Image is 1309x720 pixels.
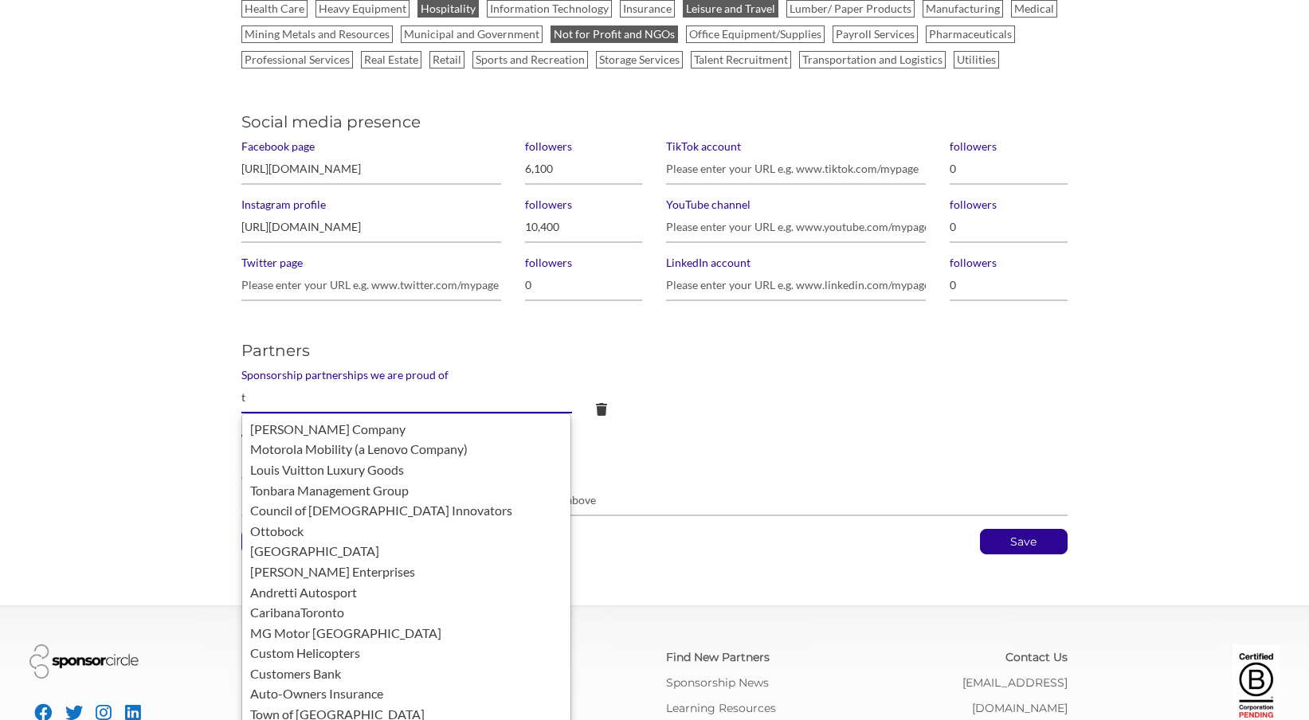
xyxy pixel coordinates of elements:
[472,51,588,68] label: Sports and Recreation
[241,139,501,154] label: Facebook page
[29,644,139,679] img: Sponsor Circle Logo
[241,111,1068,133] h5: Social media presence
[666,198,926,212] label: YouTube channel
[666,256,926,270] label: LinkedIn account
[926,25,1015,43] label: Pharmaceuticals
[250,663,562,684] div: Customers Bank
[691,51,791,68] label: Talent Recruitment
[241,471,1068,485] label: Other partners
[666,270,926,301] input: Please enter your URL e.g. www.linkedin.com/mypage
[950,139,1068,154] label: followers
[525,256,643,270] label: followers
[241,270,501,301] input: Please enter your URL e.g. www.twitter.com/mypage
[954,51,999,68] label: Utilities
[666,650,770,664] a: Find New Partners
[950,256,1068,270] label: followers
[241,485,1068,516] input: Enter your sponsorship partners here if there is no existing match above
[241,426,1068,445] div: Add additional partner
[250,541,562,562] div: [GEOGRAPHIC_DATA]
[981,530,1067,554] p: Save
[666,139,926,154] label: TikTok account
[250,521,562,542] div: Ottobock
[241,339,1068,362] h5: Partners
[250,460,562,480] div: Louis Vuitton Luxury Goods
[686,25,825,43] label: Office Equipment/Supplies
[666,701,776,715] a: Learning Resources
[250,582,562,603] div: Andretti Autosport
[241,368,1068,382] label: Sponsorship partnerships we are proud of
[962,675,1068,715] a: [EMAIL_ADDRESS][DOMAIN_NAME]
[241,198,501,212] label: Instagram profile
[241,382,571,413] input: Enter a sponsorship partner
[241,212,501,243] input: Please enter your URL e.g. www.instagram.com/mypage
[250,683,562,704] div: Auto-Owners Insurance
[250,419,562,440] div: [PERSON_NAME] Company
[429,51,464,68] label: Retail
[799,51,946,68] label: Transportation and Logistics
[950,198,1068,212] label: followers
[1005,650,1068,664] a: Contact Us
[241,51,353,68] label: Professional Services
[525,198,643,212] label: followers
[666,675,769,690] a: Sponsorship News
[551,25,678,43] label: Not for Profit and NGOs
[250,562,562,582] div: [PERSON_NAME] Enterprises
[250,500,562,521] div: Council of [DEMOGRAPHIC_DATA] Innovators
[361,51,421,68] label: Real Estate
[250,480,562,501] div: Tonbara Management Group
[250,643,562,663] div: Custom Helicopters
[250,439,562,460] div: Motorola Mobility (a Lenovo Company)
[525,139,643,154] label: followers
[666,212,926,243] input: Please enter your URL e.g. www.youtube.com/mypage
[250,623,562,644] div: MG Motor [GEOGRAPHIC_DATA]
[241,25,393,43] label: Mining Metals and Resources
[401,25,543,43] label: Municipal and Government
[833,25,918,43] label: Payroll Services
[596,51,683,68] label: Storage Services
[980,529,1068,554] button: Save
[666,154,926,185] input: Please enter your URL e.g. www.tiktok.com/mypage
[250,602,562,623] div: CaribanaToronto
[241,154,501,185] input: Please enter your URL e.g. www.facebook.com/mypage
[241,256,501,270] label: Twitter page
